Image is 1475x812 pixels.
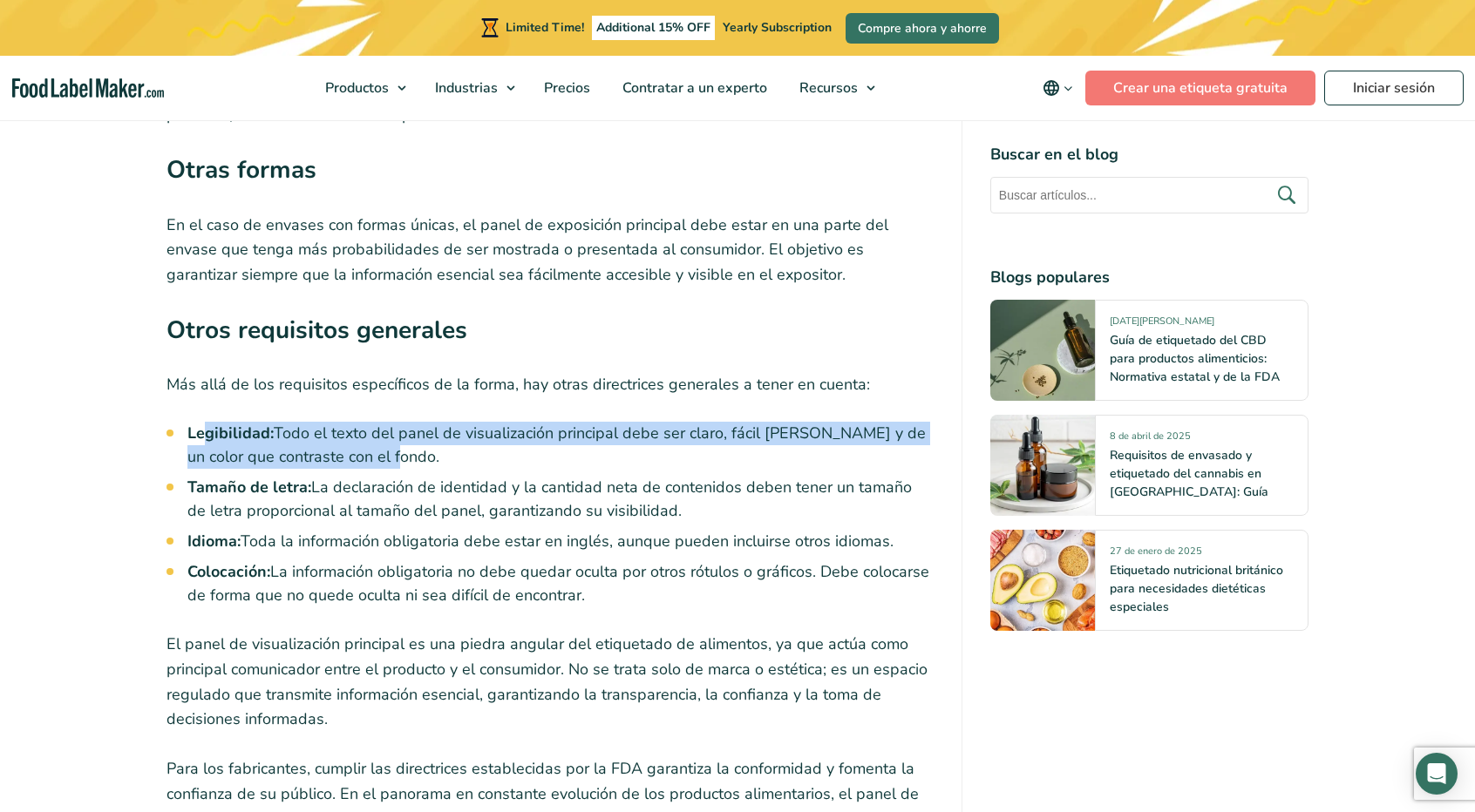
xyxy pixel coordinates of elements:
input: Buscar artículos... [990,177,1308,213]
span: Limited Time! [506,19,584,36]
span: Additional 15% OFF [592,16,715,40]
p: Más allá de los requisitos específicos de la forma, hay otras directrices generales a tener en cu... [167,372,934,397]
a: Recursos [784,56,884,120]
span: Productos [320,78,391,98]
a: Crear una etiqueta gratuita [1085,71,1315,105]
strong: Legibilidad: [187,423,274,443]
a: Precios [528,56,602,120]
li: La información obligatoria no debe quedar oculta por otros rótulos o gráficos. Debe colocarse de ... [187,560,934,607]
a: Productos [309,56,415,120]
a: Contratar a un experto [607,56,779,120]
strong: Idioma: [187,531,241,551]
a: Etiquetado nutricional británico para necesidades dietéticas especiales [1110,562,1283,615]
li: La declaración de identidad y la cantidad neta de contenidos deben tener un tamaño de letra propo... [187,476,934,523]
strong: Otros requisitos generales [167,314,467,347]
li: Todo el texto del panel de visualización principal debe ser claro, fácil [PERSON_NAME] y de un co... [187,422,934,469]
strong: Colocación: [187,561,270,582]
a: Compre ahora y ahorre [846,13,999,44]
span: Contratar a un experto [617,78,769,98]
span: Recursos [794,78,860,98]
span: Industrias [430,78,500,98]
h4: Buscar en el blog [990,143,1308,166]
h4: Blogs populares [990,266,1308,289]
span: 27 de enero de 2025 [1110,545,1202,565]
span: 8 de abril de 2025 [1110,430,1191,450]
strong: Otras formas [167,153,316,186]
li: Toda la información obligatoria debe estar en inglés, aunque pueden incluirse otros idiomas. [187,530,934,553]
p: El panel de visualización principal es una piedra angular del etiquetado de alimentos, ya que act... [167,632,934,732]
strong: Tamaño de letra: [187,477,311,497]
span: Yearly Subscription [723,19,832,36]
p: En el caso de envases con formas únicas, el panel de exposición principal debe estar en una parte... [167,213,934,288]
a: Guía de etiquetado del CBD para productos alimenticios: Normativa estatal y de la FDA [1110,332,1280,385]
a: Iniciar sesión [1324,71,1464,105]
div: Open Intercom Messenger [1416,753,1458,795]
span: [DATE][PERSON_NAME] [1110,315,1214,335]
span: Precios [539,78,592,98]
a: Requisitos de envasado y etiquetado del cannabis en [GEOGRAPHIC_DATA]: Guía [1110,447,1268,500]
a: Industrias [419,56,524,120]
